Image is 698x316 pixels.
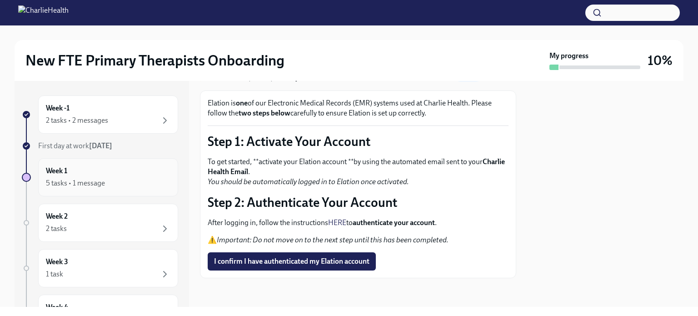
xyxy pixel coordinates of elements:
strong: authenticate your account [353,218,435,227]
p: Step 1: Activate Your Account [208,133,509,150]
p: Step 2: Authenticate Your Account [208,194,509,211]
div: 2 tasks [46,224,67,234]
a: First day at work[DATE] [22,141,178,151]
span: I confirm I have authenticated my Elation account [214,257,369,266]
p: After logging in, follow the instructions to . [208,218,509,228]
h6: Week 3 [46,257,68,267]
a: Week -12 tasks • 2 messages [22,95,178,134]
strong: My progress [549,51,588,61]
p: Elation is of our Electronic Medical Records (EMR) systems used at Charlie Health. Please follow ... [208,98,509,118]
div: 2 tasks • 2 messages [46,115,108,125]
a: HERE [328,218,346,227]
h6: Week 1 [46,166,67,176]
em: You should be automatically logged in to Elation once activated. [208,177,409,186]
h6: Week 4 [46,302,68,312]
span: First day at work [38,141,112,150]
img: CharlieHealth [18,5,69,20]
div: 1 task [46,269,63,279]
em: Important: Do not move on to the next step until this has been completed. [217,236,449,244]
div: 5 tasks • 1 message [46,178,105,188]
a: Week 15 tasks • 1 message [22,158,178,196]
a: Week 22 tasks [22,204,178,242]
h6: Week -1 [46,103,70,113]
a: Week 31 task [22,249,178,287]
button: I confirm I have authenticated my Elation account [208,252,376,271]
p: To get started, **activate your Elation account **by using the automated email sent to your . [208,157,509,187]
strong: one [236,99,248,107]
h3: 10% [648,52,673,69]
h6: Week 2 [46,211,68,221]
h2: New FTE Primary Therapists Onboarding [25,51,284,70]
strong: two steps below [239,109,290,117]
strong: [DATE] [89,141,112,150]
p: ⚠️ [208,235,509,245]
